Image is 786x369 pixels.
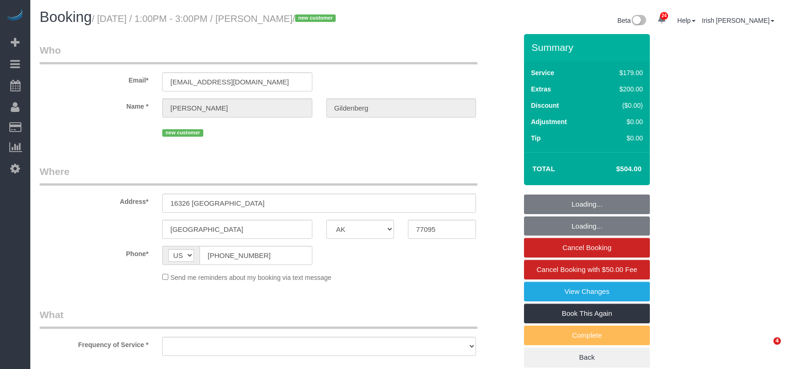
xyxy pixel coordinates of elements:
[631,15,646,27] img: New interface
[524,282,650,301] a: View Changes
[33,98,155,111] label: Name *
[200,246,312,265] input: Phone*
[326,98,476,118] input: Last Name*
[33,337,155,349] label: Frequency of Service *
[33,246,155,258] label: Phone*
[754,337,777,360] iframe: Intercom live chat
[660,12,668,20] span: 24
[162,98,312,118] input: First Name*
[162,220,312,239] input: City*
[40,308,477,329] legend: What
[600,133,643,143] div: $0.00
[531,101,559,110] label: Discount
[293,14,339,24] span: /
[617,17,646,24] a: Beta
[531,117,567,126] label: Adjustment
[531,133,541,143] label: Tip
[40,165,477,186] legend: Where
[6,9,24,22] img: Automaid Logo
[600,84,643,94] div: $200.00
[531,42,645,53] h3: Summary
[408,220,476,239] input: Zip Code*
[524,238,650,258] a: Cancel Booking
[40,9,92,25] span: Booking
[600,101,643,110] div: ($0.00)
[653,9,671,30] a: 24
[524,304,650,323] a: Book This Again
[33,72,155,85] label: Email*
[702,17,774,24] a: Irish [PERSON_NAME]
[677,17,696,24] a: Help
[524,260,650,279] a: Cancel Booking with $50.00 Fee
[170,274,331,281] span: Send me reminders about my booking via text message
[524,348,650,367] a: Back
[531,84,551,94] label: Extras
[162,72,312,91] input: Email*
[295,14,336,22] span: new customer
[588,165,641,173] h4: $504.00
[40,43,477,64] legend: Who
[33,194,155,206] label: Address*
[162,129,203,137] span: new customer
[600,117,643,126] div: $0.00
[92,14,338,24] small: / [DATE] / 1:00PM - 3:00PM / [PERSON_NAME]
[532,165,555,173] strong: Total
[531,68,554,77] label: Service
[600,68,643,77] div: $179.00
[773,337,781,345] span: 4
[537,265,637,273] span: Cancel Booking with $50.00 Fee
